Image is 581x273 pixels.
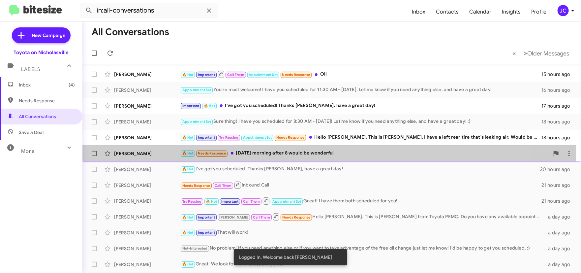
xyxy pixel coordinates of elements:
span: Try Pausing [182,199,201,204]
div: [PERSON_NAME] [114,119,180,125]
div: You're most welcome! I have you scheduled for 11:30 AM - [DATE]. Let me know if you need anything... [180,86,541,94]
span: 🔥 Hot [182,135,194,140]
span: New Campaign [32,32,65,39]
div: 21 hours ago [541,182,576,188]
span: Appointment Set [272,199,301,204]
span: Needs Response [282,215,310,220]
div: [DATE] morning after 8 would be wonderful [180,150,549,157]
span: « [512,49,516,57]
input: Search [80,3,218,18]
span: [PERSON_NAME] [219,215,249,220]
span: 🔥 Hot [182,151,194,155]
div: 20 hours ago [540,166,576,173]
button: JC [552,5,574,16]
span: Inbox [19,82,75,88]
span: 🔥 Hot [182,167,194,171]
div: [PERSON_NAME] [114,134,180,141]
div: [PERSON_NAME] [114,71,180,78]
span: Try Pausing [219,135,238,140]
div: [PERSON_NAME] [114,261,180,268]
div: [PERSON_NAME] [114,198,180,204]
span: Call Them [253,215,270,220]
span: Labels [21,66,40,72]
button: Previous [508,47,520,60]
div: No problem! If you need anything else or if you want to take advantage of the free oil change jus... [180,245,545,252]
div: a day ago [545,214,576,220]
a: New Campaign [12,27,71,43]
span: Important [222,199,239,204]
div: Hello [PERSON_NAME]. This is [PERSON_NAME]. I have a left rear tire that's leaking air. Would be ... [180,134,541,141]
div: Inbound Call [180,181,541,189]
span: Logged In. Welcome back [PERSON_NAME] [239,254,332,260]
span: Save a Deal [19,129,44,136]
div: Great! I have them both scheduled for you! [180,197,541,205]
span: Important [198,230,215,235]
span: More [21,148,35,154]
span: Appointment Set [182,88,211,92]
div: 18 hours ago [541,119,576,125]
span: Calendar [464,2,497,21]
div: [PERSON_NAME] [114,150,180,157]
div: [PERSON_NAME] [114,214,180,220]
span: Call Them [215,184,232,188]
span: Important [182,104,199,108]
a: Contacts [431,2,464,21]
span: 🔥 Hot [206,199,217,204]
a: Profile [526,2,552,21]
div: a day ago [545,229,576,236]
span: 🔥 Hot [182,215,194,220]
a: Inbox [407,2,431,21]
div: [PERSON_NAME] [114,87,180,93]
h1: All Conversations [92,27,169,37]
span: Call Them [243,199,260,204]
div: Hello [PERSON_NAME]. This is [PERSON_NAME] from Toyota PEMC. Do you have any available appointmen... [180,213,545,221]
span: Not-Interested [182,246,208,251]
span: Needs Response [182,184,210,188]
div: 21 hours ago [541,198,576,204]
div: a day ago [545,261,576,268]
div: JC [558,5,569,16]
span: 🔥 Hot [204,104,215,108]
div: [PERSON_NAME] [114,182,180,188]
div: 16 hours ago [541,87,576,93]
span: Call Them [227,73,244,77]
span: Important [198,73,215,77]
span: Needs Response [276,135,304,140]
span: Older Messages [527,50,569,57]
div: I've got you scheduled! Thanks [PERSON_NAME], have a great day! [180,165,540,173]
div: Sure thing! I have you scheduled for 8:30 AM - [DATE]! Let me know if you need anything else, and... [180,118,541,125]
div: [PERSON_NAME] [114,166,180,173]
a: Insights [497,2,526,21]
div: [PERSON_NAME] [114,229,180,236]
div: 15 hours ago [541,71,576,78]
span: (4) [69,82,75,88]
div: I've got you scheduled! Thanks [PERSON_NAME], have a great day! [180,102,541,110]
span: Needs Response [198,151,226,155]
div: Toyota on Nicholasville [14,49,69,56]
button: Next [520,47,573,60]
span: » [524,49,527,57]
span: Needs Response [19,97,75,104]
div: a day ago [545,245,576,252]
div: [PERSON_NAME] [114,245,180,252]
span: 🔥 Hot [182,73,194,77]
span: Needs Response [282,73,310,77]
nav: Page navigation example [509,47,573,60]
div: 17 hours ago [541,103,576,109]
span: 🔥 Hot [182,230,194,235]
div: That will work! [180,229,545,236]
span: Important [198,135,215,140]
span: Appointment Set [243,135,272,140]
span: Appointment Set [182,119,211,124]
div: Oil [180,70,541,78]
div: [PERSON_NAME] [114,103,180,109]
span: Important [198,215,215,220]
span: All Conversations [19,113,56,120]
div: 18 hours ago [541,134,576,141]
span: 🔥 Hot [182,262,194,266]
span: Appointment Set [249,73,278,77]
